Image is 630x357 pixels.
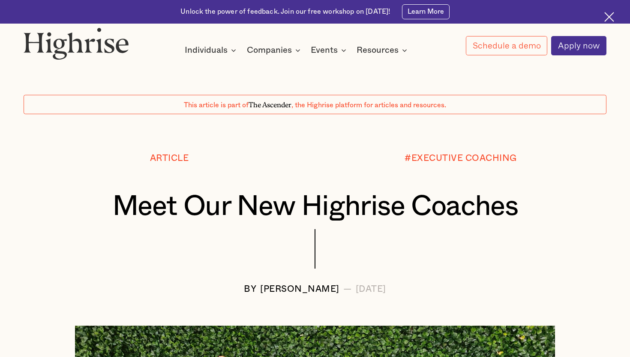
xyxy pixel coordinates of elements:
[357,45,410,55] div: Resources
[185,45,228,55] div: Individuals
[185,45,239,55] div: Individuals
[244,284,256,294] div: BY
[249,99,291,107] span: The Ascender
[604,12,614,22] img: Cross icon
[343,284,352,294] div: —
[551,36,606,55] a: Apply now
[405,154,517,163] div: #EXECUTIVE COACHING
[402,4,450,19] a: Learn More
[311,45,349,55] div: Events
[184,102,249,109] span: This article is part of
[24,27,129,59] img: Highrise logo
[48,191,582,222] h1: Meet Our New Highrise Coaches
[180,7,390,17] div: Unlock the power of feedback. Join our free workshop on [DATE]!
[311,45,338,55] div: Events
[357,45,399,55] div: Resources
[150,154,189,163] div: Article
[247,45,292,55] div: Companies
[356,284,386,294] div: [DATE]
[247,45,303,55] div: Companies
[260,284,339,294] div: [PERSON_NAME]
[466,36,547,55] a: Schedule a demo
[291,102,446,109] span: , the Highrise platform for articles and resources.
